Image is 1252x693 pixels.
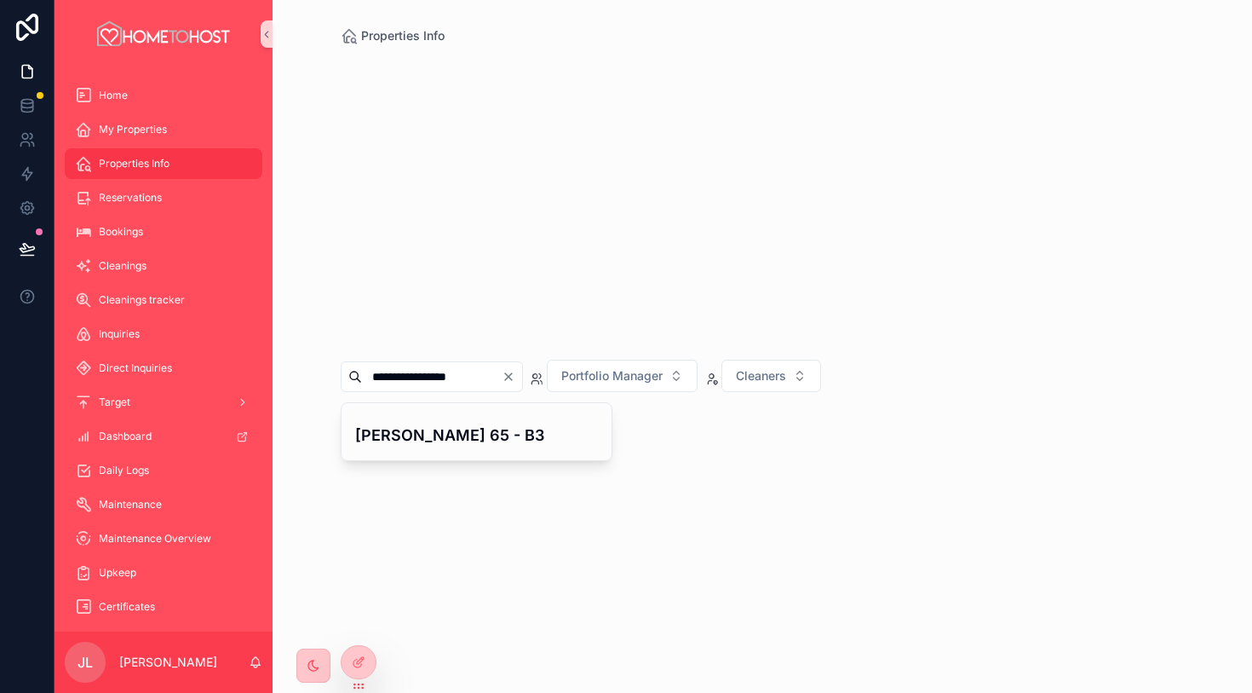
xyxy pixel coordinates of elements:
span: Cleanings tracker [99,293,185,307]
h4: [PERSON_NAME] 65 - B3 [355,424,599,447]
a: Reservations [65,182,262,213]
button: Select Button [547,360,698,392]
span: Portfolio Manager [561,367,663,384]
img: App logo [95,20,233,48]
span: Home [99,89,128,102]
span: Maintenance [99,498,162,511]
a: [PERSON_NAME] 65 - B3 [341,402,613,461]
span: Cleaners [736,367,786,384]
span: Daily Logs [99,464,149,477]
span: My Properties [99,123,167,136]
span: Target [99,396,130,409]
a: My Properties [65,114,262,145]
a: Bookings [65,217,262,247]
span: Cleanings [99,259,146,273]
div: scrollable content [55,68,273,632]
span: Inquiries [99,327,140,341]
span: Reservations [99,191,162,205]
span: Maintenance Overview [99,532,211,546]
a: Daily Logs [65,455,262,486]
span: Properties Info [361,27,445,44]
p: [PERSON_NAME] [119,654,217,671]
span: Upkeep [99,566,136,580]
a: Certificates [65,592,262,622]
a: Properties Info [341,27,445,44]
a: Properties Info [65,148,262,179]
a: Home [65,80,262,111]
span: Direct Inquiries [99,361,172,375]
span: JL [78,652,93,673]
a: Upkeep [65,557,262,588]
a: Dashboard [65,421,262,452]
a: Maintenance [65,489,262,520]
a: Cleanings tracker [65,285,262,315]
a: Cleanings [65,251,262,281]
span: Dashboard [99,430,152,443]
button: Clear [502,370,522,384]
a: Maintenance Overview [65,523,262,554]
span: Properties Info [99,157,169,170]
button: Select Button [721,360,821,392]
a: Inquiries [65,319,262,349]
a: Direct Inquiries [65,353,262,384]
span: Certificates [99,600,155,614]
span: Bookings [99,225,143,239]
a: Target [65,387,262,418]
